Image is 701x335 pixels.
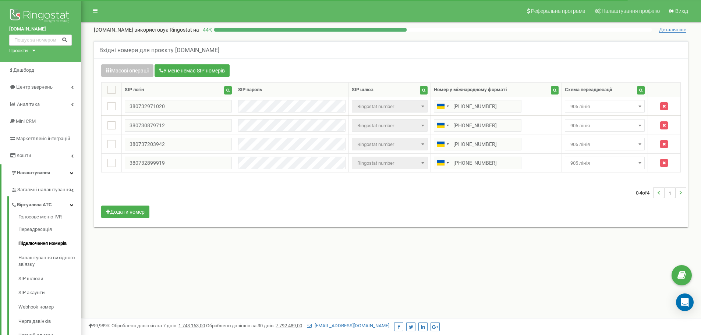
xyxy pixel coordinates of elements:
span: Налаштування [17,170,50,175]
span: 905 лінія [567,158,642,168]
div: Telephone country code [434,157,451,169]
span: of [642,189,647,196]
div: Telephone country code [434,100,451,112]
li: 1 [664,187,675,198]
span: Mini CRM [16,118,36,124]
button: Додати номер [101,206,149,218]
nav: ... [636,180,686,206]
span: Реферальна програма [531,8,585,14]
span: 905 лінія [567,139,642,150]
a: Черга дзвінків [18,314,81,329]
a: Webhook номер [18,300,81,314]
div: Telephone country code [434,120,451,131]
input: 050 123 4567 [434,119,521,132]
span: Кошти [17,153,31,158]
span: Ringostat number [354,101,425,112]
a: [EMAIL_ADDRESS][DOMAIN_NAME] [307,323,389,328]
input: 050 123 4567 [434,100,521,113]
img: Ringostat logo [9,7,72,26]
span: 99,989% [88,323,110,328]
input: 050 123 4567 [434,157,521,169]
u: 1 743 163,00 [178,323,205,328]
div: Проєкти [9,47,28,54]
a: SIP шлюзи [18,272,81,286]
div: SIP логін [125,86,144,93]
span: 905 лінія [565,100,644,113]
div: Номер у міжнародному форматі [434,86,507,93]
span: 0-4 4 [636,187,653,198]
span: Ringostat number [354,139,425,150]
div: Telephone country code [434,138,451,150]
u: 7 792 489,00 [276,323,302,328]
p: [DOMAIN_NAME] [94,26,199,33]
th: SIP пароль [235,83,349,97]
span: Маркетплейс інтеграцій [16,136,70,141]
span: Оброблено дзвінків за 7 днів : [111,323,205,328]
span: 905 лінія [567,101,642,112]
a: Віртуальна АТС [11,196,81,211]
input: 050 123 4567 [434,138,521,150]
a: Голосове меню IVR [18,214,81,222]
button: Масові операції [101,64,153,77]
span: Детальніше [659,27,686,33]
span: Налаштування профілю [602,8,660,14]
a: Налаштування [1,164,81,182]
span: Віртуальна АТС [17,202,52,209]
a: Підключення номерів [18,236,81,251]
a: Переадресація [18,222,81,237]
h5: Вхідні номери для проєкту [DOMAIN_NAME] [99,47,219,54]
input: Пошук за номером [9,35,72,46]
span: використовує Ringostat на [134,27,199,33]
p: 44 % [199,26,214,33]
span: Центр звернень [16,84,53,90]
span: 905 лінія [565,138,644,150]
span: 905 лінія [565,119,644,132]
span: Ringostat number [354,121,425,131]
span: Вихід [675,8,688,14]
div: Open Intercom Messenger [676,293,694,311]
span: Дашборд [13,67,34,73]
span: Загальні налаштування [17,186,71,193]
span: Ringostat number [352,119,427,132]
div: SIP шлюз [352,86,373,93]
span: Ringostat number [352,157,427,169]
span: Ringostat number [352,138,427,150]
div: Схема переадресації [565,86,612,93]
span: 905 лінія [567,121,642,131]
button: У мене немає SIP номерів [155,64,230,77]
span: Ringostat number [354,158,425,168]
a: SIP акаунти [18,286,81,300]
a: Загальні налаштування [11,181,81,196]
span: 905 лінія [565,157,644,169]
span: Оброблено дзвінків за 30 днів : [206,323,302,328]
span: Ringostat number [352,100,427,113]
a: Налаштування вихідного зв’язку [18,251,81,272]
a: [DOMAIN_NAME] [9,26,72,33]
span: Аналiтика [17,101,40,107]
